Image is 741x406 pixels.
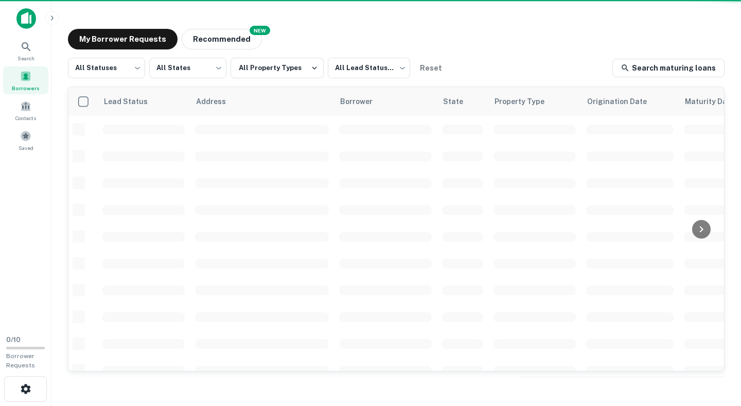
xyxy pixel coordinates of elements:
a: Borrowers [3,66,48,94]
span: Borrower Requests [6,352,35,369]
a: Saved [3,126,48,154]
a: Search maturing loans [612,59,725,77]
div: All Lead Statuses [328,55,410,81]
h6: Maturity Date [685,96,734,107]
th: Borrower [334,87,437,116]
span: State [443,95,477,108]
span: Search [17,54,34,62]
a: Contacts [3,96,48,124]
span: 0 / 10 [6,336,21,344]
span: Borrowers [12,84,40,92]
div: All States [149,55,226,81]
iframe: Chat Widget [690,324,741,373]
div: All Statuses [68,55,145,81]
th: Address [190,87,334,116]
span: Saved [19,144,33,152]
button: My Borrower Requests [68,29,178,49]
span: Property Type [495,95,558,108]
span: Contacts [15,114,36,122]
span: Borrower [340,95,386,108]
th: Property Type [488,87,581,116]
img: capitalize-icon.png [16,8,36,29]
button: Reset [414,58,447,78]
span: Address [196,95,239,108]
button: Recommended [182,29,262,49]
div: NEW [250,26,270,35]
th: State [437,87,488,116]
button: All Property Types [231,58,324,78]
a: Search [3,37,48,64]
th: Origination Date [581,87,679,116]
span: Origination Date [587,95,660,108]
th: Lead Status [97,87,190,116]
span: Lead Status [103,95,161,108]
